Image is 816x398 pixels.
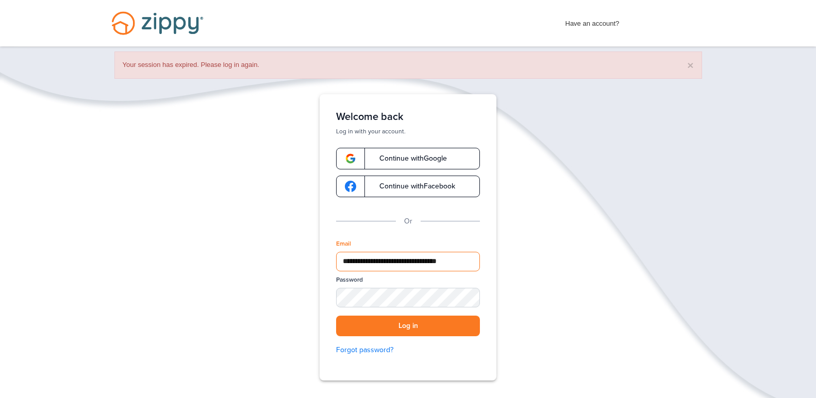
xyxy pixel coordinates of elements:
[336,344,480,356] a: Forgot password?
[687,60,693,71] button: ×
[336,288,480,307] input: Password
[369,183,455,190] span: Continue with Facebook
[336,148,480,169] a: google-logoContinue withGoogle
[336,252,480,271] input: Email
[369,155,447,162] span: Continue with Google
[336,127,480,135] p: Log in with your account.
[336,239,351,248] label: Email
[404,216,412,227] p: Or
[565,13,620,29] span: Have an account?
[336,316,480,337] button: Log in
[114,51,702,79] div: Your session has expired. Please log in again.
[336,111,480,123] h1: Welcome back
[336,176,480,197] a: google-logoContinue withFacebook
[345,181,356,192] img: google-logo
[336,275,363,284] label: Password
[345,153,356,164] img: google-logo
